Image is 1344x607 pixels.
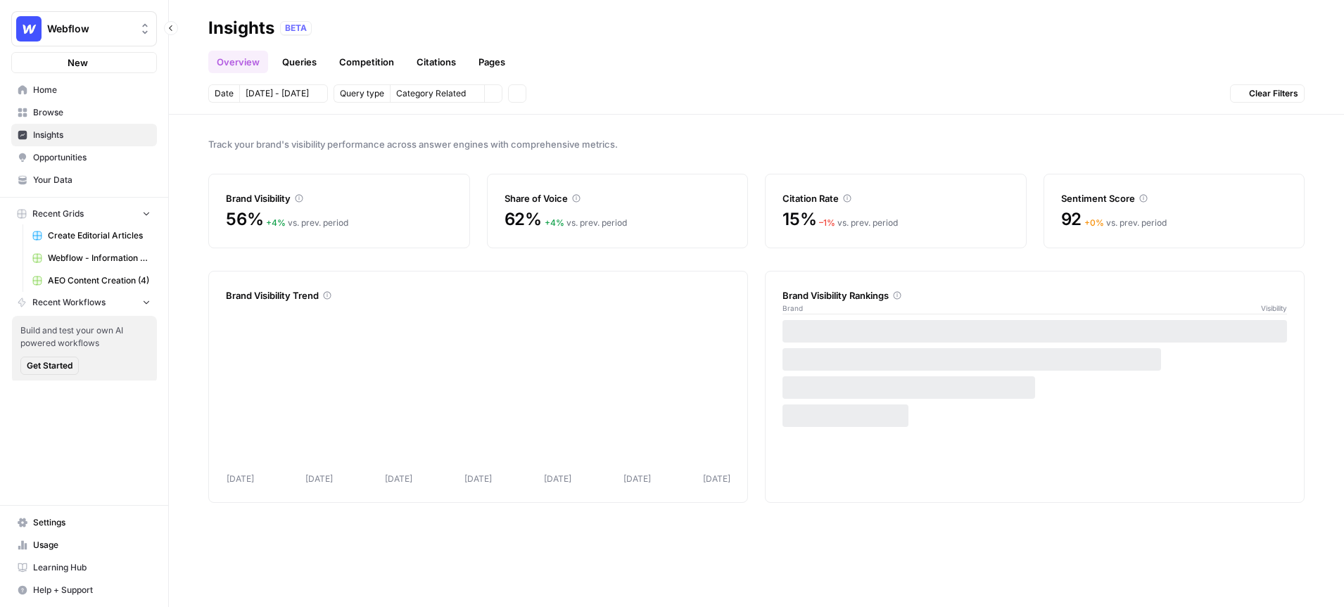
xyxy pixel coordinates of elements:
[11,534,157,556] a: Usage
[470,51,514,73] a: Pages
[68,56,88,70] span: New
[32,207,84,220] span: Recent Grids
[703,473,730,484] tspan: [DATE]
[623,473,651,484] tspan: [DATE]
[782,288,1287,302] div: Brand Visibility Rankings
[33,584,151,596] span: Help + Support
[26,247,157,269] a: Webflow - Information Article -[PERSON_NAME] (Demo)
[396,87,466,100] span: Category Related
[33,84,151,96] span: Home
[33,539,151,551] span: Usage
[545,217,564,228] span: + 4 %
[408,51,464,73] a: Citations
[11,511,157,534] a: Settings
[11,124,157,146] a: Insights
[305,473,333,484] tspan: [DATE]
[505,208,542,231] span: 62%
[32,296,106,309] span: Recent Workflows
[11,52,157,73] button: New
[48,229,151,242] span: Create Editorial Articles
[33,106,151,119] span: Browse
[782,302,803,314] span: Brand
[33,516,151,529] span: Settings
[385,473,412,484] tspan: [DATE]
[505,191,731,205] div: Share of Voice
[20,357,79,375] button: Get Started
[33,129,151,141] span: Insights
[1061,208,1082,231] span: 92
[33,151,151,164] span: Opportunities
[33,561,151,574] span: Learning Hub
[27,359,72,372] span: Get Started
[226,191,452,205] div: Brand Visibility
[390,84,484,103] button: Category Related
[11,146,157,169] a: Opportunities
[208,17,274,39] div: Insights
[280,21,312,35] div: BETA
[226,288,730,302] div: Brand Visibility Trend
[246,87,309,100] span: [DATE] - [DATE]
[33,174,151,186] span: Your Data
[266,217,348,229] div: vs. prev. period
[208,137,1305,151] span: Track your brand's visibility performance across answer engines with comprehensive metrics.
[11,79,157,101] a: Home
[11,101,157,124] a: Browse
[11,292,157,313] button: Recent Workflows
[331,51,402,73] a: Competition
[226,208,263,231] span: 56%
[239,84,328,103] button: [DATE] - [DATE]
[340,87,384,100] span: Query type
[215,87,234,100] span: Date
[16,16,42,41] img: Webflow Logo
[1084,217,1104,228] span: + 0 %
[464,473,492,484] tspan: [DATE]
[1249,87,1298,100] span: Clear Filters
[1261,302,1287,314] span: Visibility
[47,22,132,36] span: Webflow
[11,169,157,191] a: Your Data
[20,324,148,350] span: Build and test your own AI powered workflows
[1084,217,1167,229] div: vs. prev. period
[48,274,151,287] span: AEO Content Creation (4)
[1061,191,1288,205] div: Sentiment Score
[274,51,325,73] a: Queries
[266,217,286,228] span: + 4 %
[782,191,1009,205] div: Citation Rate
[545,217,627,229] div: vs. prev. period
[819,217,898,229] div: vs. prev. period
[1230,84,1305,103] button: Clear Filters
[48,252,151,264] span: Webflow - Information Article -[PERSON_NAME] (Demo)
[11,579,157,601] button: Help + Support
[26,269,157,292] a: AEO Content Creation (4)
[11,203,157,224] button: Recent Grids
[208,51,268,73] a: Overview
[544,473,571,484] tspan: [DATE]
[11,11,157,46] button: Workspace: Webflow
[26,224,157,247] a: Create Editorial Articles
[782,208,816,231] span: 15%
[11,556,157,579] a: Learning Hub
[819,217,835,228] span: – 1 %
[227,473,254,484] tspan: [DATE]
